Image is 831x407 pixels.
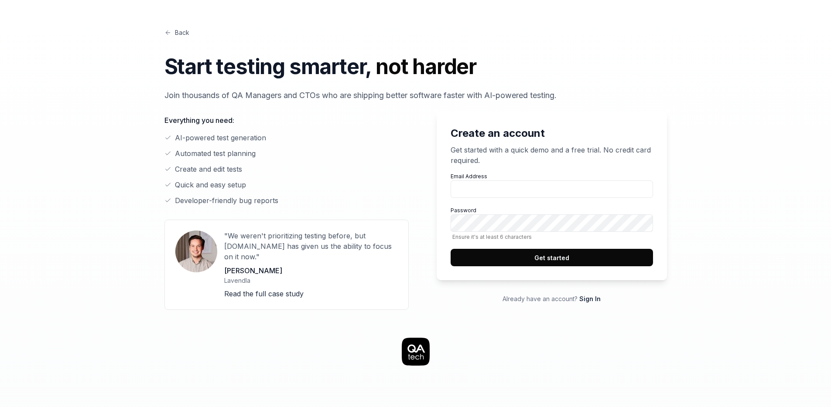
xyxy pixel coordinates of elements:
[451,125,653,141] h2: Create an account
[224,231,398,262] p: "We weren't prioritizing testing before, but [DOMAIN_NAME] has given us the ability to focus on i...
[175,231,217,272] img: User avatar
[224,276,398,285] p: Lavendla
[164,132,409,143] li: AI-powered test generation
[451,214,653,232] input: PasswordEnsure it's at least 6 characters
[451,180,653,198] input: Email Address
[164,180,409,190] li: Quick and easy setup
[451,173,653,198] label: Email Address
[164,115,409,125] p: Everything you need:
[164,89,667,101] p: Join thousands of QA Managers and CTOs who are shipping better software faster with AI-powered te...
[224,289,304,298] a: Read the full case study
[164,51,667,82] h1: Start testing smarter,
[164,28,189,37] a: Back
[451,145,653,166] p: Get started with a quick demo and a free trial. No credit card required.
[579,295,601,302] a: Sign In
[224,265,398,276] p: [PERSON_NAME]
[164,195,409,206] li: Developer-friendly bug reports
[451,234,653,240] span: Ensure it's at least 6 characters
[164,164,409,174] li: Create and edit tests
[451,249,653,266] button: Get started
[376,54,476,79] span: not harder
[164,148,409,159] li: Automated test planning
[437,294,667,303] p: Already have an account?
[451,207,653,240] label: Password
